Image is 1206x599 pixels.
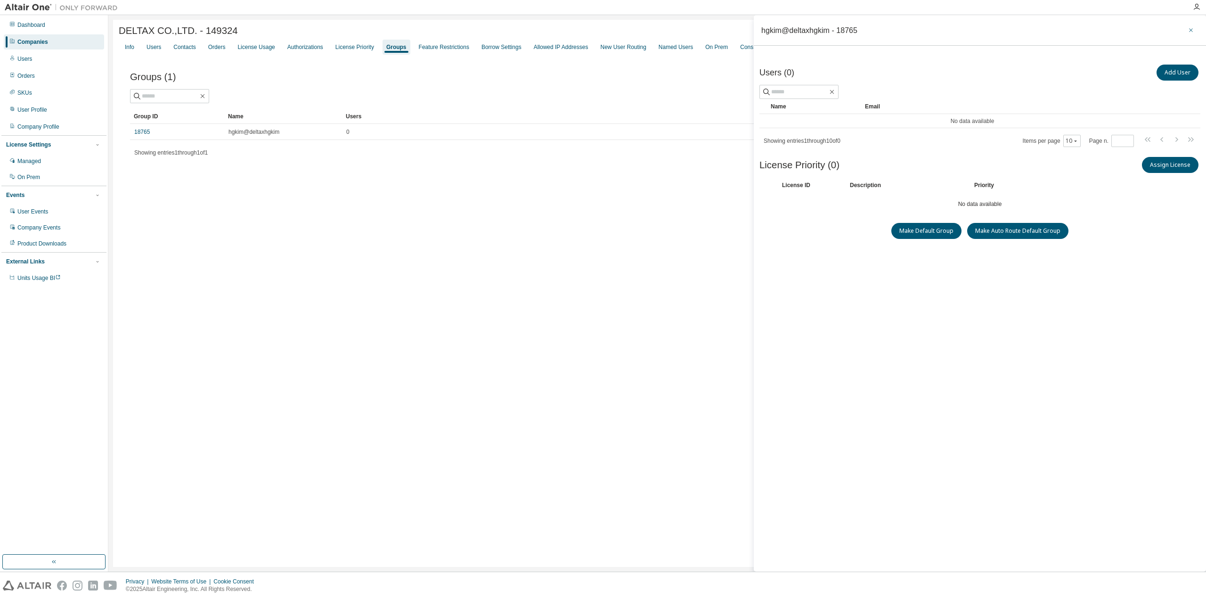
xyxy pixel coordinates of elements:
[974,181,994,189] div: Priority
[17,21,45,29] div: Dashboard
[125,43,134,51] div: Info
[1142,157,1198,173] button: Assign License
[17,224,60,231] div: Company Events
[213,578,259,585] div: Cookie Consent
[147,43,161,51] div: Users
[119,25,238,36] span: DELTAX CO.,LTD. - 149324
[705,43,728,51] div: On Prem
[17,275,61,281] span: Units Usage BI
[134,109,220,124] div: Group ID
[1157,65,1198,81] button: Add User
[228,128,279,136] span: hgkim@deltaxhgkim
[600,43,646,51] div: New User Routing
[17,240,66,247] div: Product Downloads
[346,109,1158,124] div: Users
[6,258,45,265] div: External Links
[126,578,151,585] div: Privacy
[17,106,47,114] div: User Profile
[759,114,1185,128] td: No data available
[5,3,122,12] img: Altair One
[73,581,82,591] img: instagram.svg
[17,72,35,80] div: Orders
[419,43,469,51] div: Feature Restrictions
[481,43,522,51] div: Borrow Settings
[1066,137,1078,145] button: 10
[386,43,407,51] div: Groups
[850,181,963,189] div: Description
[534,43,588,51] div: Allowed IP Addresses
[134,128,150,136] a: 18765
[173,43,196,51] div: Contacts
[891,223,962,239] button: Make Default Group
[764,138,840,144] span: Showing entries 1 through 10 of 0
[967,223,1068,239] button: Make Auto Route Default Group
[659,43,693,51] div: Named Users
[151,578,213,585] div: Website Terms of Use
[228,109,338,124] div: Name
[346,128,350,136] span: 0
[126,585,260,593] p: © 2025 Altair Engineering, Inc. All Rights Reserved.
[1023,135,1081,147] span: Items per page
[335,43,374,51] div: License Priority
[17,38,48,46] div: Companies
[740,43,774,51] div: Consumables
[237,43,275,51] div: License Usage
[771,99,857,114] div: Name
[6,141,51,148] div: License Settings
[17,89,32,97] div: SKUs
[17,173,40,181] div: On Prem
[759,63,1200,542] div: No data available
[6,191,24,199] div: Events
[1089,135,1134,147] span: Page n.
[759,68,794,78] span: Users (0)
[17,123,59,131] div: Company Profile
[3,581,51,591] img: altair_logo.svg
[134,149,208,156] span: Showing entries 1 through 1 of 1
[104,581,117,591] img: youtube.svg
[88,581,98,591] img: linkedin.svg
[17,55,32,63] div: Users
[287,43,323,51] div: Authorizations
[17,157,41,165] div: Managed
[782,181,839,189] div: License ID
[759,160,839,171] span: License Priority (0)
[17,208,48,215] div: User Events
[761,26,857,34] div: hgkim@deltaxhgkim - 18765
[57,581,67,591] img: facebook.svg
[208,43,226,51] div: Orders
[130,72,176,82] span: Groups (1)
[865,99,1182,114] div: Email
